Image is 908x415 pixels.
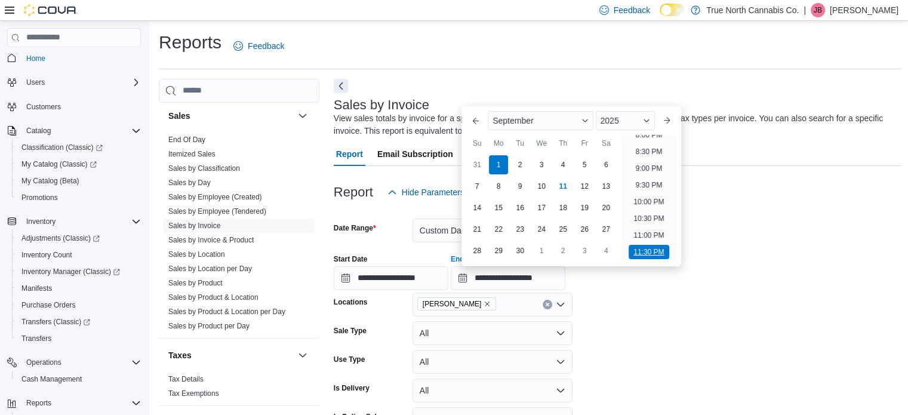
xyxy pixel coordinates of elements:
[575,134,594,153] div: Fr
[21,396,141,410] span: Reports
[553,241,572,260] div: day-2
[17,298,141,312] span: Purchase Orders
[2,122,146,139] button: Catalog
[168,110,293,122] button: Sales
[532,220,551,239] div: day-24
[706,3,799,17] p: True North Cannabis Co.
[12,156,146,173] a: My Catalog (Classic)
[21,300,76,310] span: Purchase Orders
[168,149,216,159] span: Itemized Sales
[168,150,216,158] a: Itemized Sales
[229,34,289,58] a: Feedback
[21,176,79,186] span: My Catalog (Beta)
[21,374,82,384] span: Cash Management
[168,389,219,398] span: Tax Exemptions
[21,193,58,202] span: Promotions
[12,313,146,330] a: Transfers (Classic)
[631,128,667,142] li: 8:00 PM
[17,190,141,205] span: Promotions
[553,134,572,153] div: Th
[451,254,482,264] label: End Date
[21,75,50,90] button: Users
[17,157,101,171] a: My Catalog (Classic)
[2,50,146,67] button: Home
[2,213,146,230] button: Inventory
[553,155,572,174] div: day-4
[804,3,806,17] p: |
[467,198,487,217] div: day-14
[510,241,530,260] div: day-30
[168,236,254,244] a: Sales by Invoice & Product
[631,145,667,159] li: 8:30 PM
[413,379,572,402] button: All
[21,99,141,114] span: Customers
[17,140,107,155] a: Classification (Classic)
[556,300,565,309] button: Open list of options
[168,179,211,187] a: Sales by Day
[334,266,448,290] input: Press the down key to open a popover containing a calendar.
[12,297,146,313] button: Purchase Orders
[17,248,77,262] a: Inventory Count
[168,265,252,273] a: Sales by Location per Day
[168,135,205,145] span: End Of Day
[159,133,319,338] div: Sales
[466,111,485,130] button: Previous Month
[168,349,293,361] button: Taxes
[168,349,192,361] h3: Taxes
[21,100,66,114] a: Customers
[21,51,50,66] a: Home
[168,279,223,287] a: Sales by Product
[26,102,61,112] span: Customers
[596,220,615,239] div: day-27
[168,375,204,383] a: Tax Details
[21,233,100,243] span: Adjustments (Classic)
[21,124,141,138] span: Catalog
[334,254,368,264] label: Start Date
[12,263,146,280] a: Inventory Manager (Classic)
[334,297,368,307] label: Locations
[631,178,667,192] li: 9:30 PM
[575,241,594,260] div: day-3
[17,281,141,296] span: Manifests
[12,247,146,263] button: Inventory Count
[168,250,225,259] a: Sales by Location
[2,354,146,371] button: Operations
[575,220,594,239] div: day-26
[660,4,685,16] input: Dark Mode
[596,177,615,196] div: day-13
[811,3,825,17] div: Jeff Butcher
[168,235,254,245] span: Sales by Invoice & Product
[17,190,63,205] a: Promotions
[26,358,61,367] span: Operations
[17,265,125,279] a: Inventory Manager (Classic)
[553,220,572,239] div: day-25
[334,355,365,364] label: Use Type
[334,79,348,93] button: Next
[596,134,615,153] div: Sa
[168,374,204,384] span: Tax Details
[532,198,551,217] div: day-17
[168,192,262,202] span: Sales by Employee (Created)
[488,111,593,130] div: Button. Open the month selector. September is currently selected.
[575,177,594,196] div: day-12
[17,298,81,312] a: Purchase Orders
[553,177,572,196] div: day-11
[168,308,285,316] a: Sales by Product & Location per Day
[543,300,552,309] button: Clear input
[629,195,669,209] li: 10:00 PM
[2,74,146,91] button: Users
[17,265,141,279] span: Inventory Manager (Classic)
[168,321,250,331] span: Sales by Product per Day
[12,230,146,247] a: Adjustments (Classic)
[248,40,284,52] span: Feedback
[21,250,72,260] span: Inventory Count
[423,298,482,310] span: [PERSON_NAME]
[21,75,141,90] span: Users
[168,278,223,288] span: Sales by Product
[17,174,84,188] a: My Catalog (Beta)
[21,317,90,327] span: Transfers (Classic)
[383,180,469,204] button: Hide Parameters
